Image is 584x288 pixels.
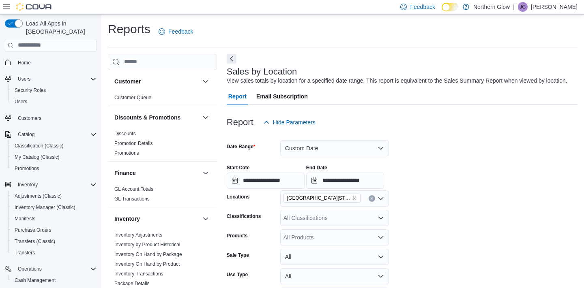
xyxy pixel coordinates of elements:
button: Cash Management [8,275,100,286]
span: Transfers [15,250,35,256]
div: Customer [108,93,217,106]
button: Purchase Orders [8,224,100,236]
span: Purchase Orders [11,225,97,235]
label: Products [227,233,248,239]
a: Promotions [114,150,139,156]
span: Customers [15,113,97,123]
h3: Finance [114,169,136,177]
button: Inventory Manager (Classic) [8,202,100,213]
h3: Discounts & Promotions [114,113,180,122]
a: My Catalog (Classic) [11,152,63,162]
button: Catalog [2,129,100,140]
button: Inventory [201,214,210,224]
button: Finance [201,168,210,178]
span: Inventory [18,181,38,188]
button: Adjustments (Classic) [8,190,100,202]
a: Inventory by Product Historical [114,242,180,247]
label: Sale Type [227,252,249,258]
button: Security Roles [8,85,100,96]
img: Cova [16,3,53,11]
span: Users [18,76,30,82]
span: Manifests [15,215,35,222]
div: View sales totals by location for a specified date range. This report is equivalent to the Sales ... [227,77,567,85]
a: Discounts [114,131,136,137]
span: Adjustments (Classic) [11,191,97,201]
span: Promotions [11,164,97,173]
span: Email Subscription [256,88,308,105]
span: Feedback [168,28,193,36]
span: Manifests [11,214,97,224]
button: Inventory [2,179,100,190]
span: My Catalog (Classic) [15,154,60,160]
a: Package Details [114,281,150,286]
a: Transfers (Classic) [11,237,58,246]
a: Inventory On Hand by Package [114,252,182,257]
label: Locations [227,194,250,200]
button: Inventory [15,180,41,190]
a: Adjustments (Classic) [11,191,65,201]
span: Transfers (Classic) [11,237,97,246]
a: GL Transactions [114,196,150,202]
button: All [280,268,389,284]
a: Security Roles [11,85,49,95]
a: Classification (Classic) [11,141,67,151]
div: Jesse Cettina [518,2,528,12]
button: Discounts & Promotions [114,113,199,122]
span: Users [15,98,27,105]
span: My Catalog (Classic) [11,152,97,162]
span: Security Roles [15,87,46,94]
span: [GEOGRAPHIC_DATA][STREET_ADDRESS] [287,194,350,202]
span: Cash Management [15,277,56,284]
span: Users [15,74,97,84]
button: Operations [2,263,100,275]
span: Northern Glow 701 Memorial Ave [283,194,361,203]
span: Transfers [11,248,97,258]
a: Users [11,97,30,107]
span: Home [15,58,97,68]
a: Cash Management [11,275,59,285]
button: Finance [114,169,199,177]
button: Users [2,73,100,85]
label: Start Date [227,164,250,171]
label: Classifications [227,213,261,220]
a: Manifests [11,214,39,224]
span: Classification (Classic) [11,141,97,151]
h3: Customer [114,77,141,85]
span: Transfers (Classic) [15,238,55,245]
span: Customers [18,115,41,122]
span: JC [520,2,526,12]
button: Users [8,96,100,107]
button: Hide Parameters [260,114,319,130]
button: Manifests [8,213,100,224]
span: Classification (Classic) [15,143,64,149]
span: Adjustments (Classic) [15,193,62,199]
button: Next [227,54,236,64]
p: [PERSON_NAME] [531,2,578,12]
span: Promotions [15,165,39,172]
a: Transfers [11,248,38,258]
button: Catalog [15,130,38,139]
button: Promotions [8,163,100,174]
button: Open list of options [378,234,384,241]
button: Clear input [369,195,375,202]
span: Operations [18,266,42,272]
span: Home [18,60,31,66]
a: Customer Queue [114,95,151,100]
h3: Report [227,117,253,127]
span: Dark Mode [442,11,442,12]
span: Security Roles [11,85,97,95]
a: Purchase Orders [11,225,55,235]
label: Date Range [227,143,255,150]
h1: Reports [108,21,150,37]
button: Customers [2,112,100,124]
button: Transfers [8,247,100,258]
span: Catalog [15,130,97,139]
div: Finance [108,184,217,207]
a: Inventory Manager (Classic) [11,203,79,212]
label: End Date [306,164,327,171]
span: Load All Apps in [GEOGRAPHIC_DATA] [23,19,97,36]
button: My Catalog (Classic) [8,151,100,163]
span: Hide Parameters [273,118,316,126]
span: Cash Management [11,275,97,285]
a: Feedback [155,23,196,40]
